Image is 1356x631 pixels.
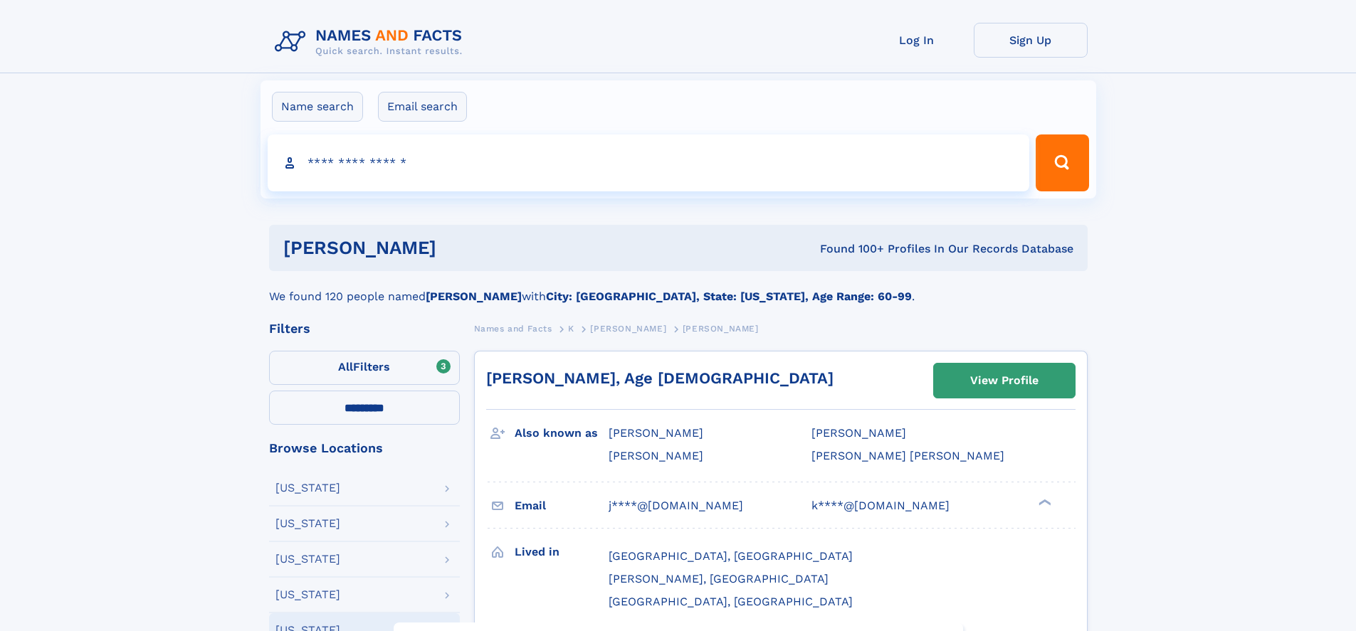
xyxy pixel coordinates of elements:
[272,92,363,122] label: Name search
[811,426,906,440] span: [PERSON_NAME]
[590,324,666,334] span: [PERSON_NAME]
[515,494,609,518] h3: Email
[590,319,666,337] a: [PERSON_NAME]
[269,271,1088,305] div: We found 120 people named with .
[515,540,609,564] h3: Lived in
[609,426,703,440] span: [PERSON_NAME]
[934,364,1075,398] a: View Profile
[269,351,460,385] label: Filters
[474,319,552,337] a: Names and Facts
[268,134,1030,191] input: search input
[283,239,629,257] h1: [PERSON_NAME]
[568,324,574,334] span: K
[568,319,574,337] a: K
[515,421,609,445] h3: Also known as
[546,290,912,303] b: City: [GEOGRAPHIC_DATA], State: [US_STATE], Age Range: 60-99
[269,442,460,455] div: Browse Locations
[275,518,340,529] div: [US_STATE]
[811,449,1004,462] span: [PERSON_NAME] [PERSON_NAME]
[426,290,522,303] b: [PERSON_NAME]
[1036,134,1088,191] button: Search Button
[970,364,1039,397] div: View Profile
[338,360,353,373] span: All
[609,449,703,462] span: [PERSON_NAME]
[1035,497,1052,507] div: ❯
[269,23,474,61] img: Logo Names and Facts
[275,553,340,565] div: [US_STATE]
[609,572,829,585] span: [PERSON_NAME], [GEOGRAPHIC_DATA]
[683,324,759,334] span: [PERSON_NAME]
[269,322,460,335] div: Filters
[860,23,974,58] a: Log In
[628,241,1073,257] div: Found 100+ Profiles In Our Records Database
[275,589,340,600] div: [US_STATE]
[609,549,853,563] span: [GEOGRAPHIC_DATA], [GEOGRAPHIC_DATA]
[378,92,467,122] label: Email search
[275,482,340,494] div: [US_STATE]
[486,369,834,387] a: [PERSON_NAME], Age [DEMOGRAPHIC_DATA]
[974,23,1088,58] a: Sign Up
[609,595,853,608] span: [GEOGRAPHIC_DATA], [GEOGRAPHIC_DATA]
